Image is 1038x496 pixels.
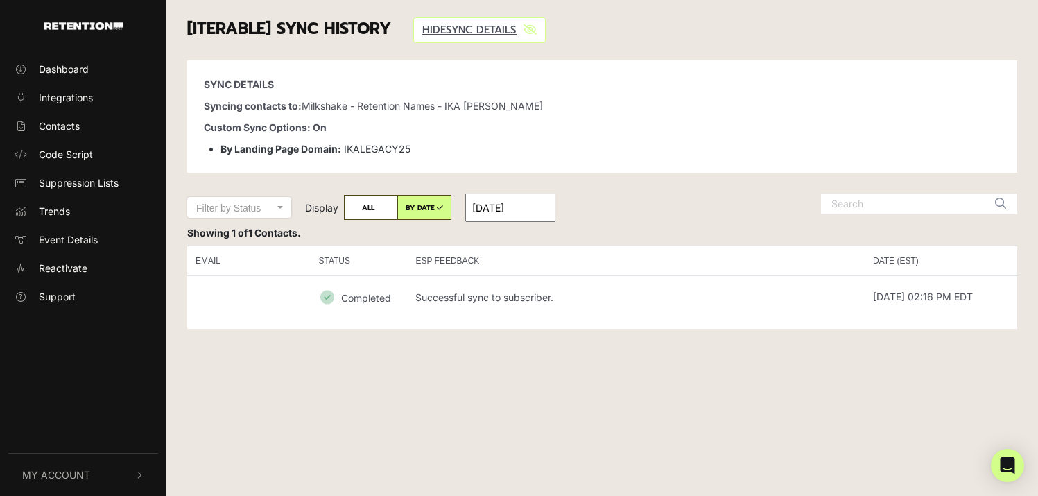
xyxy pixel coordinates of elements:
td: [DATE] 02:16 PM EDT [865,275,1017,318]
span: HIDE [422,22,446,37]
span: [Iterable] SYNC HISTORY [187,17,391,41]
span: Reactivate [39,261,87,275]
span: Integrations [39,90,93,105]
button: My Account [8,454,158,496]
span: Suppression Lists [39,176,119,190]
span: IKALEGACY25 [344,143,410,155]
th: STATUS [310,246,407,275]
strong: Syncing contacts to: [204,100,302,112]
th: EMAIL [187,246,310,275]
a: Trends [8,200,158,223]
p: Milkshake - Retention Names - IKA [PERSON_NAME] [204,99,1001,113]
a: Event Details [8,228,158,251]
a: Code Script [8,143,158,166]
th: ESP FEEDBACK [407,246,865,275]
th: DATE (EST) [865,246,1017,275]
a: Contacts [8,114,158,137]
a: HIDESYNC DETAILS [413,17,546,43]
strong: SYNC DETAILS [204,78,274,90]
input: Search [821,194,987,214]
span: Support [39,289,76,304]
div: Open Intercom Messenger [991,449,1024,482]
a: Reactivate [8,257,158,280]
span: 1 Contacts. [248,227,301,239]
p: Successful sync to subscriber. [415,292,553,304]
label: BY DATE [397,195,451,220]
a: Support [8,285,158,308]
strong: Custom Sync Options: On [204,121,327,133]
small: Completed [341,291,391,303]
span: My Account [22,468,90,482]
a: Integrations [8,86,158,109]
strong: Showing 1 of [187,227,301,239]
span: Event Details [39,232,98,247]
strong: By Landing Page Domain: [220,143,341,155]
span: Contacts [39,119,80,133]
span: Filter by Status [196,203,261,214]
span: Display [305,202,338,214]
span: Code Script [39,147,93,162]
a: Dashboard [8,58,158,80]
span: Dashboard [39,62,89,76]
span: Trends [39,204,70,219]
img: Retention.com [44,22,123,30]
label: ALL [344,195,398,220]
a: Suppression Lists [8,171,158,194]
